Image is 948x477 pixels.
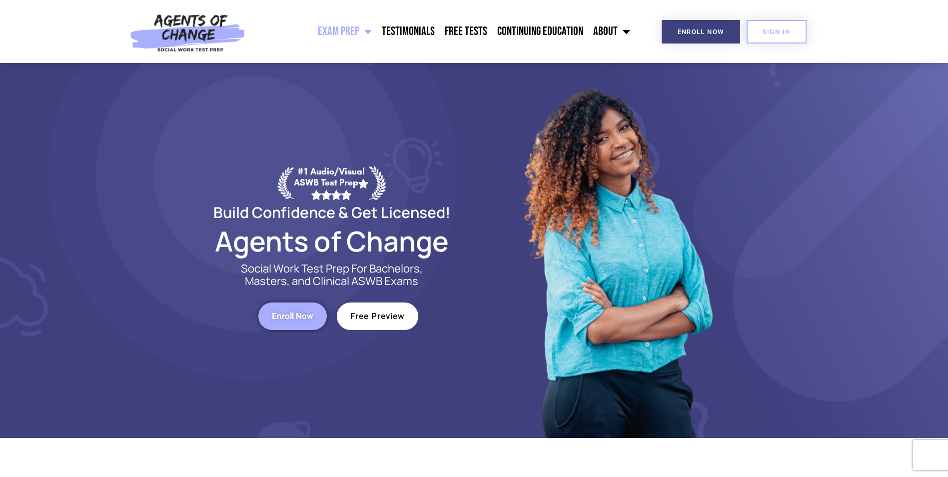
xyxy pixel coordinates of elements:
[350,312,405,320] span: Free Preview
[250,19,635,44] nav: Menu
[189,229,474,252] h2: Agents of Change
[294,166,369,199] div: #1 Audio/Visual ASWB Test Prep
[272,312,313,320] span: Enroll Now
[662,20,740,43] a: Enroll Now
[492,19,588,44] a: Continuing Education
[258,302,327,330] a: Enroll Now
[763,28,791,35] span: SIGN IN
[337,302,418,330] a: Free Preview
[229,262,434,287] p: Social Work Test Prep For Bachelors, Masters, and Clinical ASWB Exams
[440,19,492,44] a: Free Tests
[747,20,807,43] a: SIGN IN
[588,19,635,44] a: About
[313,19,377,44] a: Exam Prep
[517,63,717,438] img: Website Image 1 (1)
[678,28,724,35] span: Enroll Now
[377,19,440,44] a: Testimonials
[189,205,474,219] h2: Build Confidence & Get Licensed!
